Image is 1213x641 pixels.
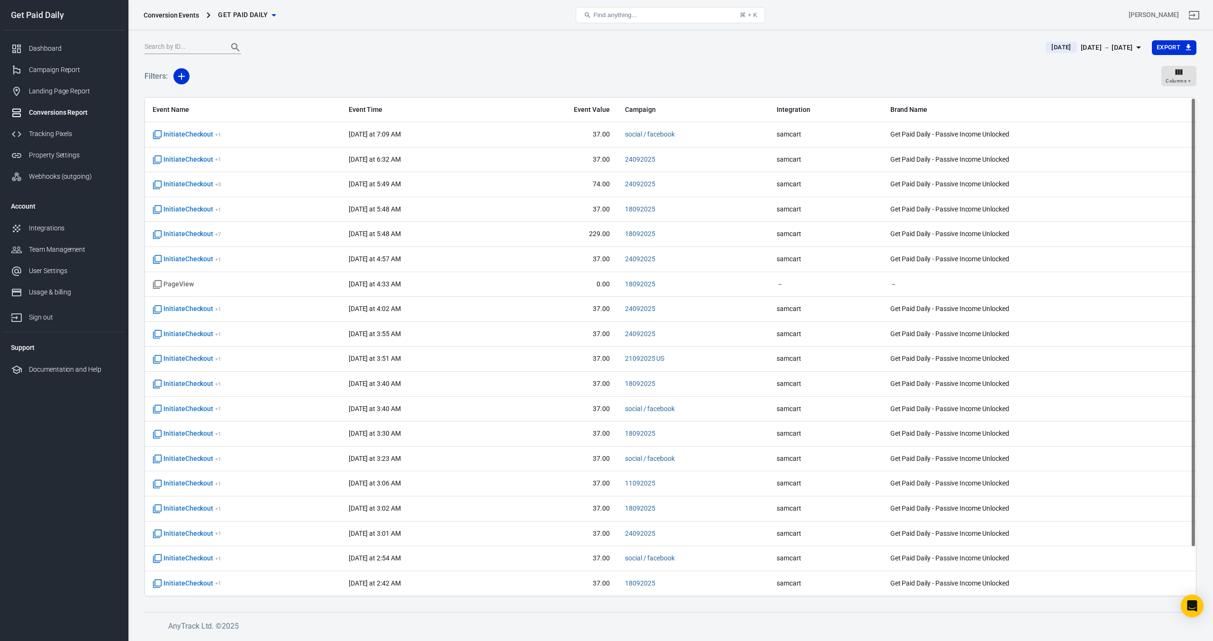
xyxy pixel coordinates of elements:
span: InitiateCheckout [153,180,221,189]
span: samcart [777,155,875,165]
sup: + 7 [215,231,221,238]
span: samcart [777,529,875,539]
a: 24092025 [625,330,655,338]
span: samcart [777,180,875,189]
span: 37.00 [506,330,610,339]
span: － [777,280,875,289]
li: Account [3,195,125,218]
span: Get Paid Daily - Passive Income Unlocked [890,354,1023,364]
span: samcart [777,504,875,513]
span: 21092025 US [625,354,665,364]
span: Campaign [625,105,758,115]
div: Landing Page Report [29,86,117,96]
div: Dashboard [29,44,117,54]
span: 24092025 [625,529,655,539]
span: Get Paid Daily - Passive Income Unlocked [890,579,1023,588]
a: 24092025 [625,530,655,537]
div: Webhooks (outgoing) [29,172,117,182]
span: InitiateCheckout [153,205,221,214]
div: scrollable content [145,98,1196,596]
span: InitiateCheckout [153,155,221,165]
span: InitiateCheckout [153,229,221,239]
span: 11092025 [625,479,655,488]
div: Conversion Events [144,10,199,20]
span: social / facebook [625,554,675,563]
div: Documentation and Help [29,365,117,375]
a: 24092025 [625,180,655,188]
time: 2025-09-25T03:55:40+02:00 [349,330,401,338]
time: 2025-09-25T02:54:08+02:00 [349,554,401,562]
span: 37.00 [506,379,610,389]
span: 18092025 [625,504,655,513]
span: samcart [777,379,875,389]
time: 2025-09-25T04:33:22+02:00 [349,280,401,288]
span: Standard event name [153,280,194,289]
span: 0.00 [506,280,610,289]
span: Get Paid Daily - Passive Income Unlocked [890,155,1023,165]
a: 24092025 [625,305,655,312]
span: samcart [777,404,875,414]
span: Find anything... [593,11,636,18]
time: 2025-09-25T03:02:35+02:00 [349,504,401,512]
span: InitiateCheckout [153,130,221,139]
time: 2025-09-25T07:09:18+02:00 [349,130,401,138]
span: 37.00 [506,255,610,264]
sup: + 1 [215,430,221,437]
span: Event Name [153,105,285,115]
span: Columns [1166,77,1186,85]
div: Property Settings [29,150,117,160]
time: 2025-09-25T03:51:48+02:00 [349,355,401,362]
sup: + 1 [215,131,221,138]
a: Sign out [3,303,125,328]
div: Team Management [29,245,117,255]
a: social / facebook [625,554,675,562]
time: 2025-09-25T05:49:07+02:00 [349,180,401,188]
span: InitiateCheckout [153,454,221,464]
span: Brand Name [890,105,1023,115]
span: 37.00 [506,205,610,214]
div: Integrations [29,223,117,233]
time: 2025-09-25T03:06:30+02:00 [349,479,401,487]
div: Sign out [29,312,117,322]
span: 37.00 [506,404,610,414]
div: Open Intercom Messenger [1181,595,1204,617]
span: InitiateCheckout [153,554,221,563]
sup: + 1 [215,555,221,562]
a: Sign out [1183,4,1205,27]
time: 2025-09-25T03:40:25+02:00 [349,405,401,412]
button: Export [1152,40,1196,55]
span: Get Paid Daily - Passive Income Unlocked [890,504,1023,513]
sup: + 1 [215,480,221,487]
span: 229.00 [506,229,610,239]
a: Team Management [3,239,125,260]
span: Get Paid Daily - Passive Income Unlocked [890,404,1023,414]
a: Tracking Pixels [3,123,125,145]
span: Event Value [506,105,610,115]
h5: Filters: [145,61,168,92]
time: 2025-09-25T02:42:35+02:00 [349,579,401,587]
a: 18092025 [625,430,655,437]
span: samcart [777,429,875,439]
span: 24092025 [625,255,655,264]
span: samcart [777,205,875,214]
sup: + 1 [215,381,221,387]
time: 2025-09-25T04:02:07+02:00 [349,305,401,312]
span: Get Paid Daily - Passive Income Unlocked [890,304,1023,314]
span: 37.00 [506,504,610,513]
sup: + 1 [215,206,221,213]
span: 74.00 [506,180,610,189]
span: InitiateCheckout [153,304,221,314]
span: InitiateCheckout [153,255,221,264]
sup: + 1 [215,405,221,412]
span: samcart [777,554,875,563]
button: Columns [1161,66,1196,87]
a: Conversions Report [3,102,125,123]
span: 37.00 [506,304,610,314]
span: InitiateCheckout [153,529,221,539]
span: social / facebook [625,454,675,464]
span: 24092025 [625,155,655,165]
sup: + 1 [215,505,221,512]
span: 18092025 [625,579,655,588]
sup: + 1 [215,331,221,338]
a: social / facebook [625,405,675,412]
